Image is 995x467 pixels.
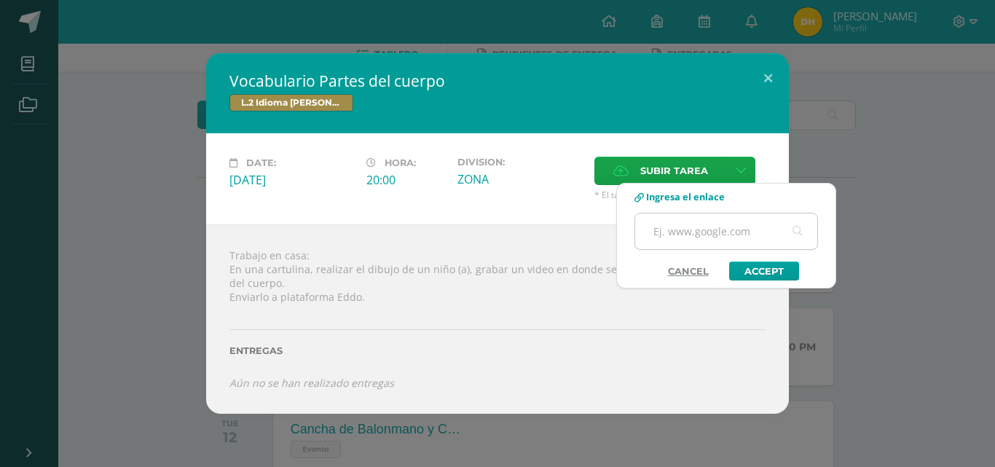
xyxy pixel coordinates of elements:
[729,262,799,280] a: Accept
[635,213,817,249] input: Ej. www.google.com
[385,157,416,168] span: Hora:
[646,190,725,203] span: Ingresa el enlace
[457,157,583,168] label: Division:
[246,157,276,168] span: Date:
[229,172,355,188] div: [DATE]
[640,157,708,184] span: Subir tarea
[594,189,766,201] span: * El tamaño máximo permitido es 50 MB
[229,94,353,111] span: L.2 Idioma [PERSON_NAME]
[457,171,583,187] div: ZONA
[229,71,766,91] h2: Vocabulario Partes del cuerpo
[229,376,394,390] i: Aún no se han realizado entregas
[366,172,446,188] div: 20:00
[747,53,789,103] button: Close (Esc)
[229,345,766,356] label: Entregas
[206,224,789,413] div: Trabajo en casa: En una cartulina, realizar el dibujo de un niño (a), grabar un video en donde se...
[653,262,723,280] a: Cancel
